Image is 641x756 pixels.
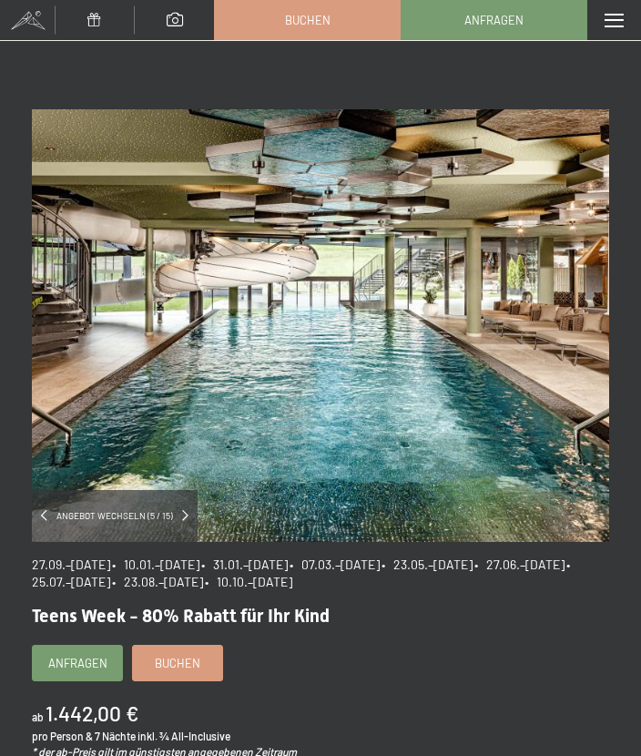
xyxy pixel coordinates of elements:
span: 7 Nächte [95,730,136,742]
span: ab [32,710,44,723]
img: Teens Week - 80% Rabatt für Ihr Kind [32,109,609,542]
span: Anfragen [48,655,107,671]
span: • 31.01.–[DATE] [201,557,288,572]
b: 1.442,00 € [46,700,138,726]
span: Teens Week - 80% Rabatt für Ihr Kind [32,605,330,627]
span: • 25.07.–[DATE] [32,557,575,590]
span: Angebot wechseln (5 / 15) [47,509,182,522]
a: Buchen [133,646,222,680]
span: • 23.08.–[DATE] [112,574,203,589]
span: Anfragen [464,12,524,28]
span: • 27.06.–[DATE] [474,557,565,572]
span: • 10.01.–[DATE] [112,557,199,572]
a: Anfragen [402,1,586,39]
span: Buchen [285,12,331,28]
span: inkl. ¾ All-Inclusive [137,730,230,742]
span: • 07.03.–[DATE] [290,557,380,572]
a: Anfragen [33,646,122,680]
span: • 23.05.–[DATE] [382,557,473,572]
span: pro Person & [32,730,93,742]
span: Buchen [155,655,200,671]
span: • 10.10.–[DATE] [205,574,292,589]
span: 27.09.–[DATE] [32,557,110,572]
a: Buchen [215,1,400,39]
